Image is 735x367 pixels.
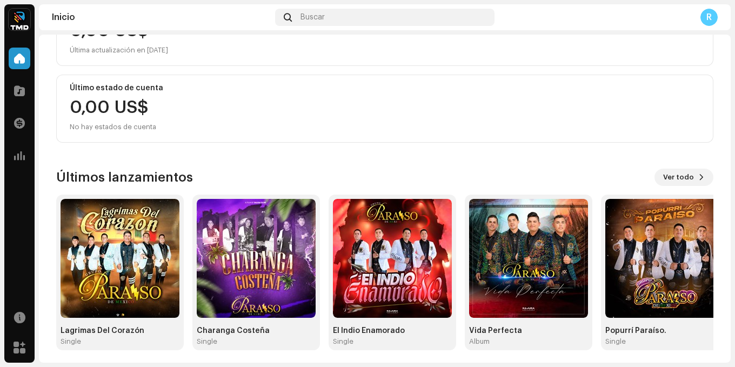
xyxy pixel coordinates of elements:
[56,169,193,186] h3: Últimos lanzamientos
[61,337,81,346] div: Single
[333,199,452,318] img: 4ed9946e-bae9-444e-a54d-291e5e9869a1
[300,13,325,22] span: Buscar
[9,9,30,30] img: 622bc8f8-b98b-49b5-8c6c-3a84fb01c0a0
[654,169,713,186] button: Ver todo
[663,166,694,188] span: Ver todo
[61,199,179,318] img: b4a9e325-127b-4ac2-8b62-4ca0d711651b
[70,84,700,92] div: Último estado de cuenta
[197,337,217,346] div: Single
[469,337,490,346] div: Album
[70,121,156,134] div: No hay estados de cuenta
[700,9,718,26] div: R
[70,44,700,57] div: Última actualización en [DATE]
[605,337,626,346] div: Single
[61,326,179,335] div: Lagrimas Del Corazón
[56,75,713,143] re-o-card-value: Último estado de cuenta
[197,199,316,318] img: ef584c13-76da-4d20-8496-e3afbbc513e2
[605,199,724,318] img: ab0dbbc3-57e1-44cd-8a22-1e7cabac4e00
[469,199,588,318] img: ef4e07fe-d869-4096-96d8-5800ef1b9264
[333,326,452,335] div: El Indio Enamorado
[605,326,724,335] div: Popurrí Paraíso.
[333,337,353,346] div: Single
[469,326,588,335] div: Vida Perfecta
[52,13,271,22] div: Inicio
[197,326,316,335] div: Charanga Costeña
